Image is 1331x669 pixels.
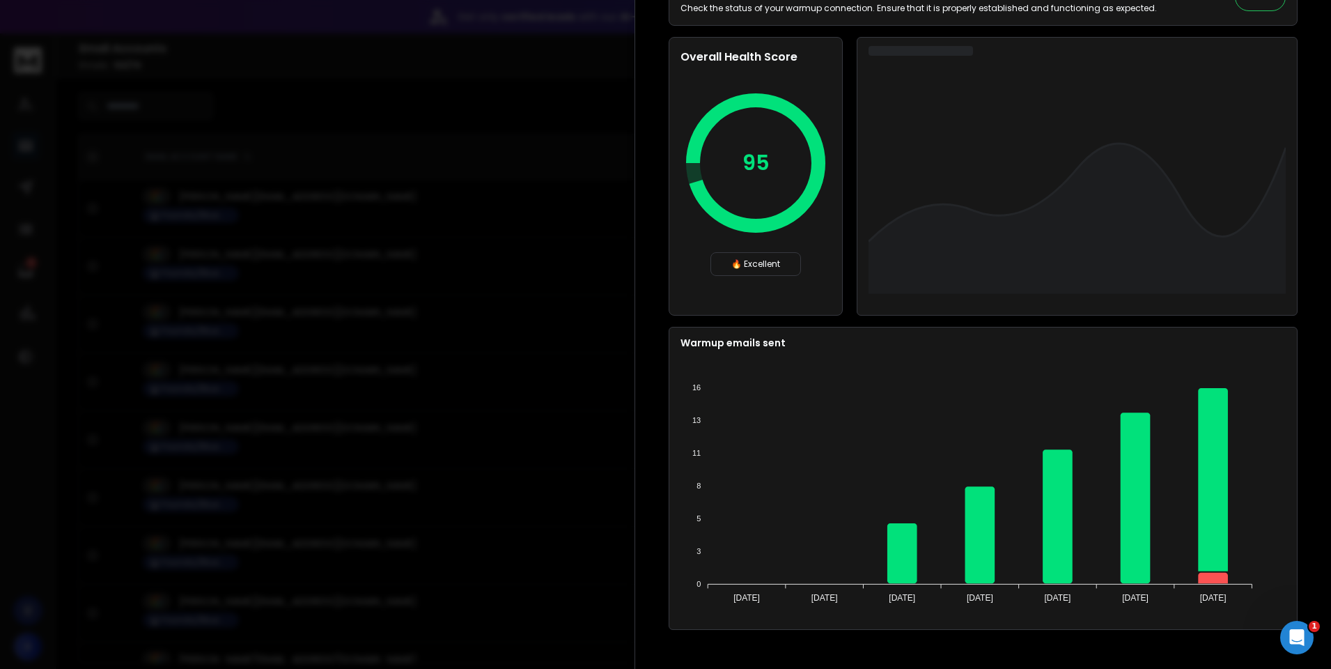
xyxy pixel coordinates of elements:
tspan: [DATE] [1122,593,1149,603]
tspan: 11 [692,449,701,457]
tspan: [DATE] [1200,593,1227,603]
p: Warmup emails sent [680,336,1286,350]
tspan: 3 [696,547,701,555]
p: 95 [742,151,770,176]
tspan: 16 [692,383,701,392]
tspan: [DATE] [811,593,838,603]
iframe: Intercom live chat [1280,621,1314,654]
tspan: 13 [692,416,701,424]
tspan: [DATE] [967,593,993,603]
tspan: 8 [696,482,701,490]
tspan: [DATE] [733,593,760,603]
tspan: [DATE] [1045,593,1071,603]
tspan: [DATE] [889,593,915,603]
p: Check the status of your warmup connection. Ensure that it is properly established and functionin... [680,3,1157,14]
h2: Overall Health Score [680,49,831,66]
tspan: 0 [696,580,701,588]
span: 1 [1309,621,1320,632]
div: 🔥 Excellent [710,252,801,276]
tspan: 5 [696,514,701,523]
